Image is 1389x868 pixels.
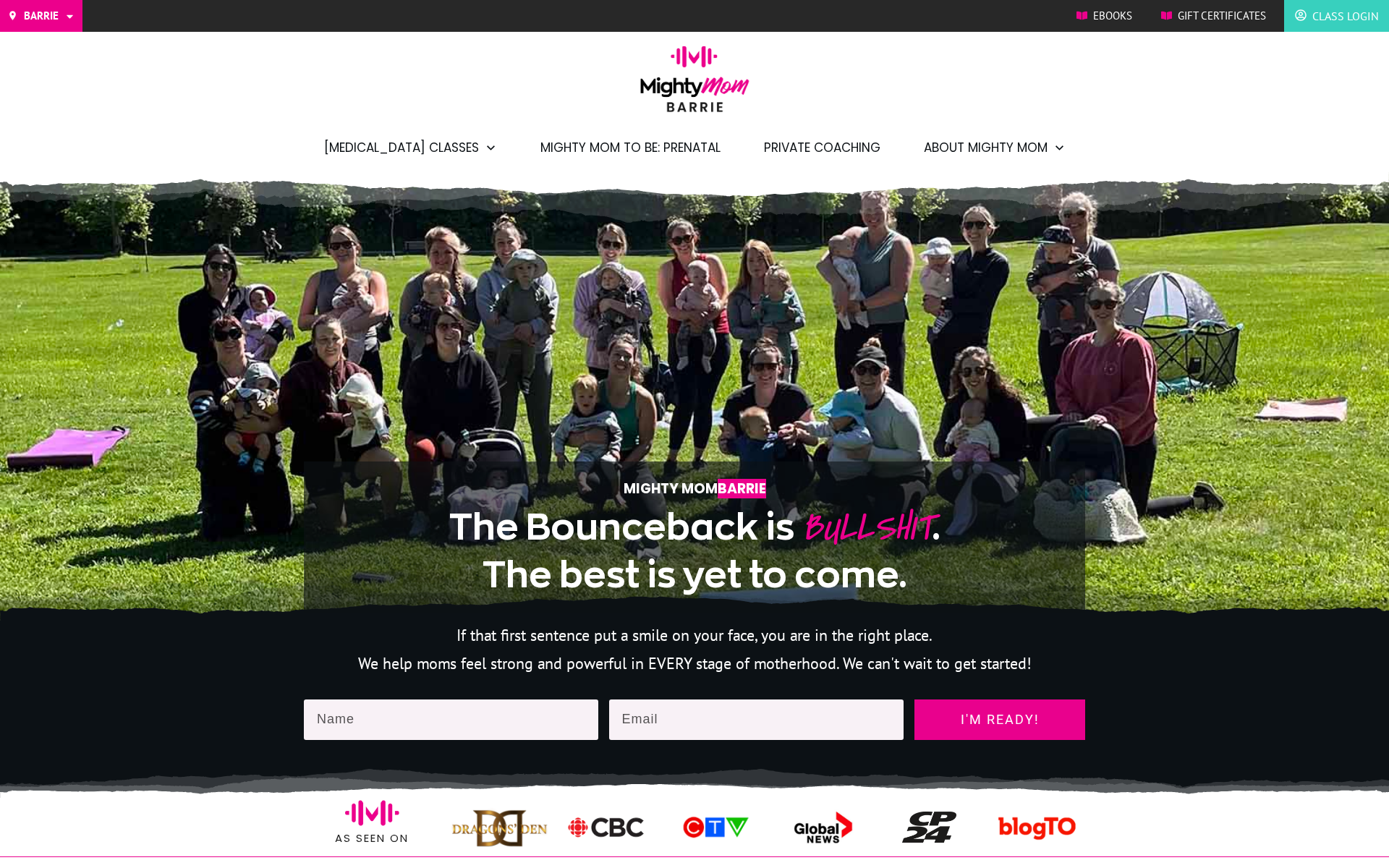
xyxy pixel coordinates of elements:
img: ico-mighty-mom [902,812,956,842]
a: Class Login [1295,4,1378,27]
span: The best is yet to come. [483,555,907,594]
h1: . [348,502,1041,598]
a: [MEDICAL_DATA] Classes [324,135,497,160]
span: [MEDICAL_DATA] Classes [324,135,479,160]
span: Class Login [1312,4,1378,27]
img: ico-mighty-mom [565,814,648,841]
input: Email [609,699,904,740]
span: About Mighty Mom [924,135,1048,160]
span: We help moms feel strong and powerful in EVERY stage of motherhood. We can't wait to get started! [358,653,1032,673]
span: If that first sentence put a smile on your face, you are in the right place. [456,625,933,645]
p: Mighty Mom [348,477,1041,501]
a: I'm ready! [914,699,1085,740]
a: Private Coaching [764,135,880,160]
img: ico-mighty-mom [778,809,866,846]
img: ico-mighty-mom [451,803,548,851]
span: Barrie [24,5,59,27]
input: Name [304,699,598,740]
img: ico-mighty-mom [345,786,399,840]
img: mightymom-logo-barrie [633,46,757,122]
span: Barrie [718,479,766,498]
a: Barrie [7,5,75,27]
a: About Mighty Mom [924,135,1066,160]
a: Mighty Mom to Be: Prenatal [540,135,721,160]
span: Ebooks [1093,5,1132,27]
a: Ebooks [1076,5,1132,27]
img: ico-mighty-mom [671,813,758,841]
a: Gift Certificates [1161,5,1266,27]
span: I'm ready! [927,712,1072,727]
span: Gift Certificates [1178,5,1266,27]
span: The Bounceback is [449,507,794,546]
span: BULLSHIT [802,501,932,555]
p: As seen on [305,829,440,848]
